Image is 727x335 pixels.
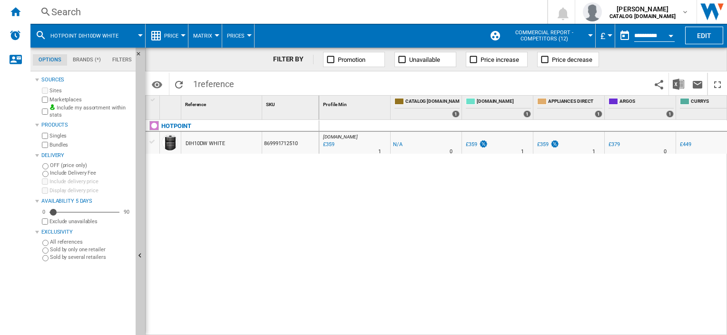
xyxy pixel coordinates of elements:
div: Delivery Time : 1 day [378,147,381,157]
span: Matrix [193,33,212,39]
label: Include my assortment within stats [49,104,132,119]
div: Commercial Report - Competitors (12) [490,24,590,48]
input: Sites [42,88,48,94]
button: Prices [227,24,249,48]
span: Unavailable [409,56,440,63]
span: reference [198,79,234,89]
div: [DOMAIN_NAME] 1 offers sold by AO.COM [464,96,533,119]
input: Singles [42,133,48,139]
div: 0 [40,208,48,216]
md-slider: Availability [49,207,119,217]
div: £449 [678,140,691,149]
span: Prices [227,33,245,39]
div: 1 offers sold by CATALOG BEKO.UK [452,110,460,118]
div: Products [41,121,132,129]
md-tab-item: Options [33,54,67,66]
div: Sort None [162,96,181,110]
div: £379 [607,140,620,149]
button: Promotion [323,52,385,67]
div: 1 offers sold by APPLIANCES DIRECT [595,110,602,118]
button: md-calendar [615,26,634,45]
div: 90 [121,208,132,216]
span: 1 [188,73,239,93]
img: mysite-bg-18x18.png [49,104,55,110]
button: Commercial Report - Competitors (12) [502,24,590,48]
button: Share this bookmark with others [649,73,668,95]
input: Include my assortment within stats [42,106,48,118]
input: Marketplaces [42,97,48,103]
button: Reload [169,73,188,95]
label: Marketplaces [49,96,132,103]
label: Include delivery price [49,178,132,185]
input: Display delivery price [42,187,48,194]
img: alerts-logo.svg [10,30,21,41]
div: Sources [41,76,132,84]
span: HOTPOINT DIH10DW WHITE [50,33,118,39]
md-menu: Currency [596,24,615,48]
span: APPLIANCES DIRECT [548,98,602,106]
div: Delivery Time : 1 day [592,147,595,157]
button: Open calendar [662,26,679,43]
div: £449 [680,141,691,148]
label: Singles [49,132,132,139]
button: Maximize [708,73,727,95]
div: SKU Sort None [264,96,319,110]
div: £359 [536,140,560,149]
span: SKU [266,102,275,107]
button: Price decrease [537,52,599,67]
md-tab-item: Brands (*) [67,54,107,66]
div: 1 offers sold by ARGOS [666,110,674,118]
label: Sold by only one retailer [50,246,132,253]
button: Edit [685,27,723,44]
div: APPLIANCES DIRECT 1 offers sold by APPLIANCES DIRECT [535,96,604,119]
button: Hide [136,48,147,65]
div: £359 [537,141,549,148]
img: promotionV3.png [550,140,560,148]
span: ARGOS [619,98,674,106]
span: £ [600,31,605,41]
input: All references [42,240,49,246]
span: Price [164,33,178,39]
div: FILTER BY [273,55,314,64]
button: Unavailable [394,52,456,67]
div: Reference Sort None [183,96,262,110]
div: ARGOS 1 offers sold by ARGOS [607,96,676,119]
span: [PERSON_NAME] [609,4,676,14]
span: [DOMAIN_NAME] [477,98,531,106]
label: Include Delivery Fee [50,169,132,177]
label: OFF (price only) [50,162,132,169]
span: Profile Min [323,102,347,107]
span: [DOMAIN_NAME] [323,134,358,139]
label: Sites [49,87,132,94]
div: 1 offers sold by AO.COM [523,110,531,118]
input: Bundles [42,142,48,148]
div: HOTPOINT DIH10DW WHITE [35,24,140,48]
div: DIH10DW WHITE [186,133,225,155]
input: Sold by only one retailer [42,247,49,254]
img: promotionV3.png [479,140,488,148]
button: Price increase [466,52,528,67]
b: CATALOG [DOMAIN_NAME] [609,13,676,20]
div: Price [150,24,183,48]
div: Delivery Time : 1 day [521,147,524,157]
label: Exclude unavailables [49,218,132,225]
span: Commercial Report - Competitors (12) [502,30,586,42]
label: Bundles [49,141,132,148]
md-tab-item: Filters [107,54,138,66]
div: Profile Min Sort None [321,96,390,110]
div: Sort None [183,96,262,110]
img: excel-24x24.png [673,79,684,90]
span: Price decrease [552,56,592,63]
div: Sort None [321,96,390,110]
input: Sold by several retailers [42,255,49,261]
button: Price [164,24,183,48]
button: Send this report by email [688,73,707,95]
button: Download in Excel [669,73,688,95]
input: Include Delivery Fee [42,171,49,177]
input: Display delivery price [42,218,48,225]
div: Search [51,5,522,19]
span: Reference [185,102,206,107]
button: Options [147,76,167,93]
